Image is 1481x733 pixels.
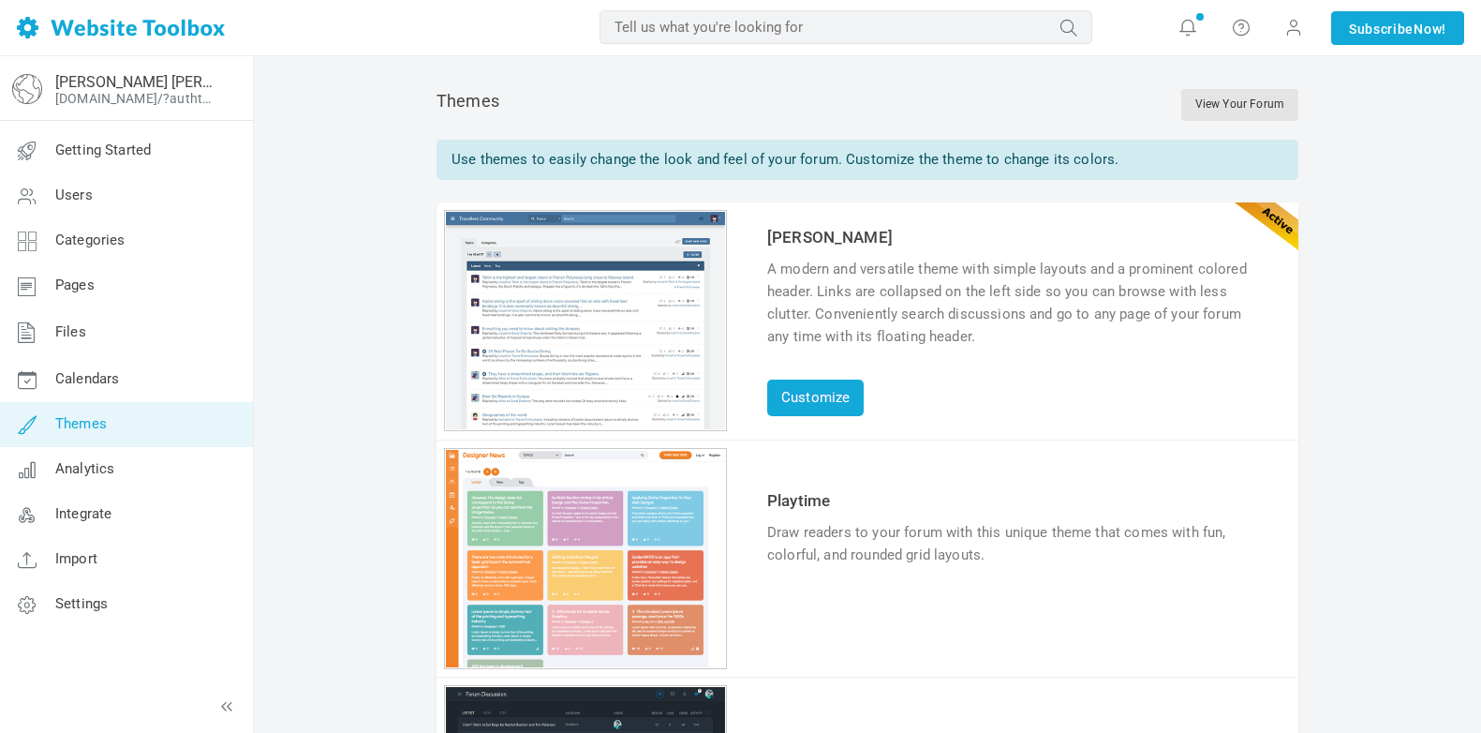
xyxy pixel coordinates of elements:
span: Users [55,187,93,203]
div: Draw readers to your forum with this unique theme that comes with fun, colorful, and rounded grid... [767,521,1266,566]
img: angela_thumb.jpg [446,212,725,429]
span: Files [55,323,86,340]
div: Use themes to easily change the look and feel of your forum. Customize the theme to change its co... [437,140,1298,180]
span: Pages [55,277,95,293]
span: Categories [55,232,126,248]
img: playtime_thumb.jpg [446,450,725,667]
a: Customize theme [446,416,725,433]
span: Getting Started [55,142,151,158]
a: SubscribeNow! [1331,11,1464,45]
span: Settings [55,595,108,612]
span: Calendars [55,370,119,387]
a: [PERSON_NAME] [PERSON_NAME] Community [55,73,218,91]
span: Now! [1414,19,1446,39]
a: [DOMAIN_NAME]/?authtoken=81615e4ac84cc9a1c8470c1675abe033&rememberMe=1 [55,91,218,106]
img: globe-icon.png [12,74,42,104]
span: Import [55,550,97,567]
div: A modern and versatile theme with simple layouts and a prominent colored header. Links are collap... [767,258,1266,348]
input: Tell us what you're looking for [600,10,1092,44]
td: [PERSON_NAME] [763,221,1270,253]
a: Preview theme [446,654,725,671]
a: View Your Forum [1181,89,1298,121]
span: Analytics [55,460,114,477]
span: Themes [55,415,107,432]
a: Customize [767,380,864,416]
a: Playtime [767,491,830,510]
span: Integrate [55,505,111,522]
div: Themes [437,89,1298,121]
